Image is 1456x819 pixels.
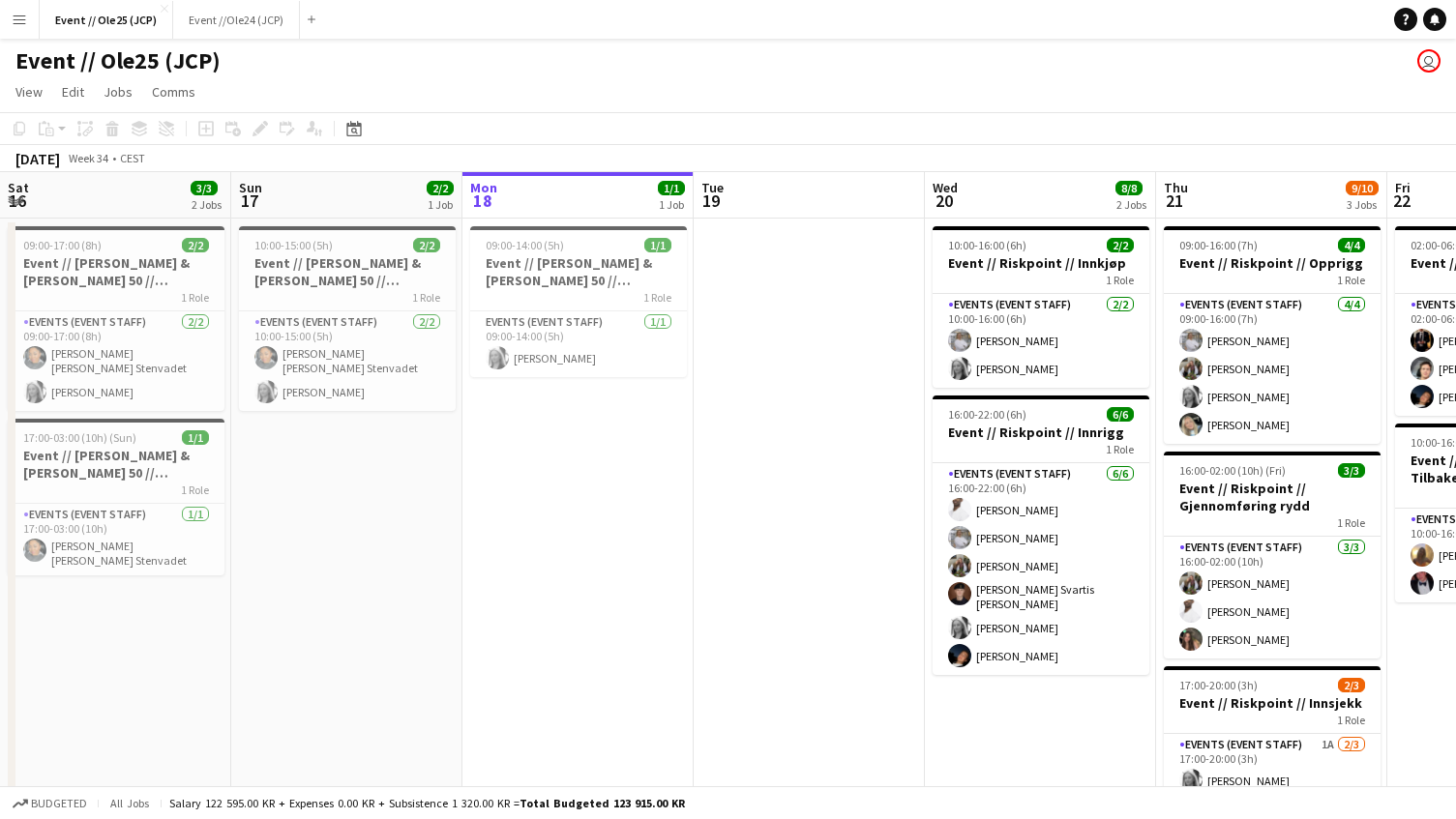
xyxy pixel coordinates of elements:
span: Sat [8,179,29,196]
h3: Event // [PERSON_NAME] & [PERSON_NAME] 50 // Nedrigg + tilbakelevering [239,254,456,289]
h1: Event // Ole25 (JCP) [15,46,221,75]
span: 1/1 [182,430,209,445]
span: 16 [5,190,29,212]
span: Budgeted [31,797,87,810]
span: 1 Role [1106,442,1134,456]
app-job-card: 09:00-16:00 (7h)4/4Event // Riskpoint // Opprigg1 RoleEvents (Event Staff)4/409:00-16:00 (7h)[PER... [1164,226,1381,444]
button: Budgeted [10,793,90,814]
span: Comms [152,83,195,101]
span: All jobs [106,796,153,810]
span: 4/4 [1338,238,1365,252]
span: 21 [1161,190,1188,212]
div: Salary 122 595.00 KR + Expenses 0.00 KR + Subsistence 1 320.00 KR = [169,796,685,810]
button: Event // Ole25 (JCP) [40,1,173,39]
a: View [8,79,50,104]
span: 18 [467,190,497,212]
span: 1 Role [412,290,440,305]
h3: Event // Riskpoint // Innrigg [933,424,1149,441]
span: 09:00-14:00 (5h) [486,238,564,252]
span: Jobs [104,83,133,101]
span: Sun [239,179,262,196]
span: 09:00-16:00 (7h) [1179,238,1258,252]
span: Wed [933,179,958,196]
span: 1/1 [658,181,685,195]
div: CEST [120,151,145,165]
a: Edit [54,79,92,104]
app-user-avatar: Ole Rise [1417,49,1441,73]
h3: Event // [PERSON_NAME] & [PERSON_NAME] 50 // Tilbakelevering [470,254,687,289]
span: Tue [701,179,724,196]
h3: Event // Riskpoint // Gjennomføring rydd [1164,480,1381,514]
div: 2 Jobs [192,197,222,212]
app-job-card: 09:00-17:00 (8h)2/2Event // [PERSON_NAME] & [PERSON_NAME] 50 // Opprigg1 RoleEvents (Event Staff)... [8,226,224,411]
span: 1 Role [643,290,671,305]
h3: Event // [PERSON_NAME] & [PERSON_NAME] 50 // Gjennomføring [8,447,224,482]
span: 19 [698,190,724,212]
h3: Event // Riskpoint // Opprigg [1164,254,1381,272]
span: 1 Role [181,290,209,305]
div: 1 Job [428,197,453,212]
span: 17:00-20:00 (3h) [1179,678,1258,692]
div: 1 Job [659,197,684,212]
app-job-card: 16:00-02:00 (10h) (Fri)3/3Event // Riskpoint // Gjennomføring rydd1 RoleEvents (Event Staff)3/316... [1164,452,1381,658]
span: 09:00-17:00 (8h) [23,238,102,252]
span: 1 Role [181,483,209,497]
span: 20 [930,190,958,212]
span: Mon [470,179,497,196]
app-job-card: 10:00-15:00 (5h)2/2Event // [PERSON_NAME] & [PERSON_NAME] 50 // Nedrigg + tilbakelevering1 RoleEv... [239,226,456,411]
span: 2/2 [413,238,440,252]
span: View [15,83,43,101]
span: Fri [1395,179,1411,196]
span: Edit [62,83,84,101]
span: 3/3 [191,181,218,195]
div: 2 Jobs [1116,197,1146,212]
app-job-card: 17:00-03:00 (10h) (Sun)1/1Event // [PERSON_NAME] & [PERSON_NAME] 50 // Gjennomføring1 RoleEvents ... [8,419,224,575]
span: 6/6 [1107,407,1134,422]
app-job-card: 10:00-16:00 (6h)2/2Event // Riskpoint // Innkjøp1 RoleEvents (Event Staff)2/210:00-16:00 (6h)[PER... [933,226,1149,388]
div: [DATE] [15,149,60,168]
app-card-role: Events (Event Staff)2/210:00-16:00 (6h)[PERSON_NAME][PERSON_NAME] [933,294,1149,388]
app-card-role: Events (Event Staff)1/109:00-14:00 (5h)[PERSON_NAME] [470,311,687,377]
span: 10:00-15:00 (5h) [254,238,333,252]
span: 1 Role [1337,273,1365,287]
span: 2/3 [1338,678,1365,692]
span: 2/2 [427,181,454,195]
h3: Event // [PERSON_NAME] & [PERSON_NAME] 50 // Opprigg [8,254,224,289]
span: 16:00-22:00 (6h) [948,407,1026,422]
span: 1/1 [644,238,671,252]
app-job-card: 09:00-14:00 (5h)1/1Event // [PERSON_NAME] & [PERSON_NAME] 50 // Tilbakelevering1 RoleEvents (Even... [470,226,687,377]
span: 22 [1392,190,1411,212]
span: 3/3 [1338,463,1365,478]
span: 1 Role [1106,273,1134,287]
app-card-role: Events (Event Staff)1/117:00-03:00 (10h)[PERSON_NAME] [PERSON_NAME] Stenvadet [8,504,224,575]
app-card-role: Events (Event Staff)3/316:00-02:00 (10h)[PERSON_NAME][PERSON_NAME][PERSON_NAME] [1164,537,1381,658]
span: 1 Role [1337,713,1365,727]
span: 10:00-16:00 (6h) [948,238,1026,252]
span: 2/2 [182,238,209,252]
h3: Event // Riskpoint // Innkjøp [933,254,1149,272]
div: 3 Jobs [1347,197,1378,212]
span: 16:00-02:00 (10h) (Fri) [1179,463,1286,478]
app-card-role: Events (Event Staff)4/409:00-16:00 (7h)[PERSON_NAME][PERSON_NAME][PERSON_NAME][PERSON_NAME] [1164,294,1381,444]
span: Thu [1164,179,1188,196]
span: Week 34 [64,151,112,165]
span: 17:00-03:00 (10h) (Sun) [23,430,136,445]
button: Event //Ole24 (JCP) [173,1,300,39]
app-card-role: Events (Event Staff)6/616:00-22:00 (6h)[PERSON_NAME][PERSON_NAME][PERSON_NAME][PERSON_NAME] Svart... [933,463,1149,675]
span: 8/8 [1115,181,1143,195]
h3: Event // Riskpoint // Innsjekk [1164,694,1381,712]
span: 17 [236,190,262,212]
span: 1 Role [1337,515,1365,530]
span: 2/2 [1107,238,1134,252]
span: 9/10 [1346,181,1379,195]
app-card-role: Events (Event Staff)2/210:00-15:00 (5h)[PERSON_NAME] [PERSON_NAME] Stenvadet[PERSON_NAME] [239,311,456,411]
app-job-card: 16:00-22:00 (6h)6/6Event // Riskpoint // Innrigg1 RoleEvents (Event Staff)6/616:00-22:00 (6h)[PER... [933,395,1149,675]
